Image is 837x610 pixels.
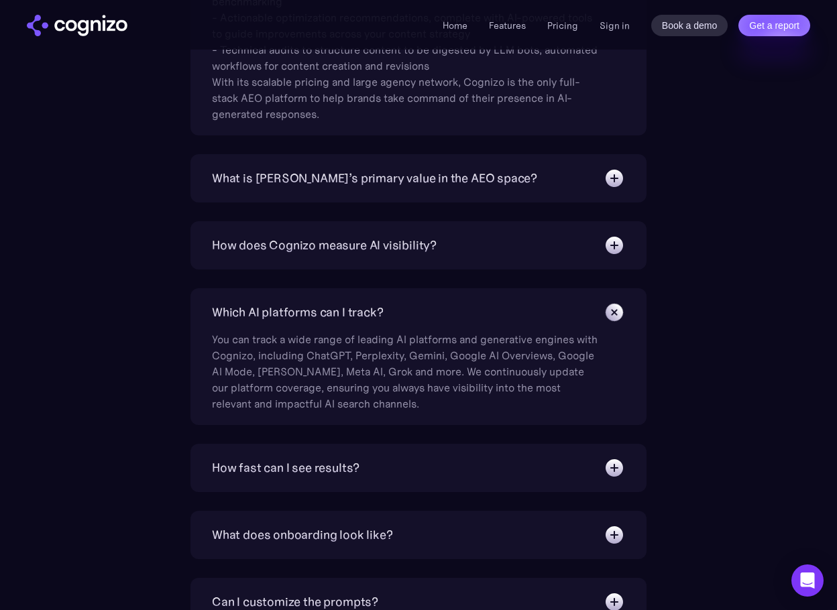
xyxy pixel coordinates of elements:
[791,564,824,597] div: Open Intercom Messenger
[212,236,437,255] div: How does Cognizo measure AI visibility?
[547,19,578,32] a: Pricing
[212,459,359,477] div: How fast can I see results?
[212,323,601,412] div: You can track a wide range of leading AI platforms and generative engines with Cognizo, including...
[212,169,537,188] div: What is [PERSON_NAME]’s primary value in the AEO space?
[212,526,392,544] div: What does onboarding look like?
[27,15,127,36] img: cognizo logo
[212,303,383,322] div: Which AI platforms can I track?
[443,19,467,32] a: Home
[651,15,728,36] a: Book a demo
[27,15,127,36] a: home
[489,19,526,32] a: Features
[600,17,630,34] a: Sign in
[738,15,810,36] a: Get a report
